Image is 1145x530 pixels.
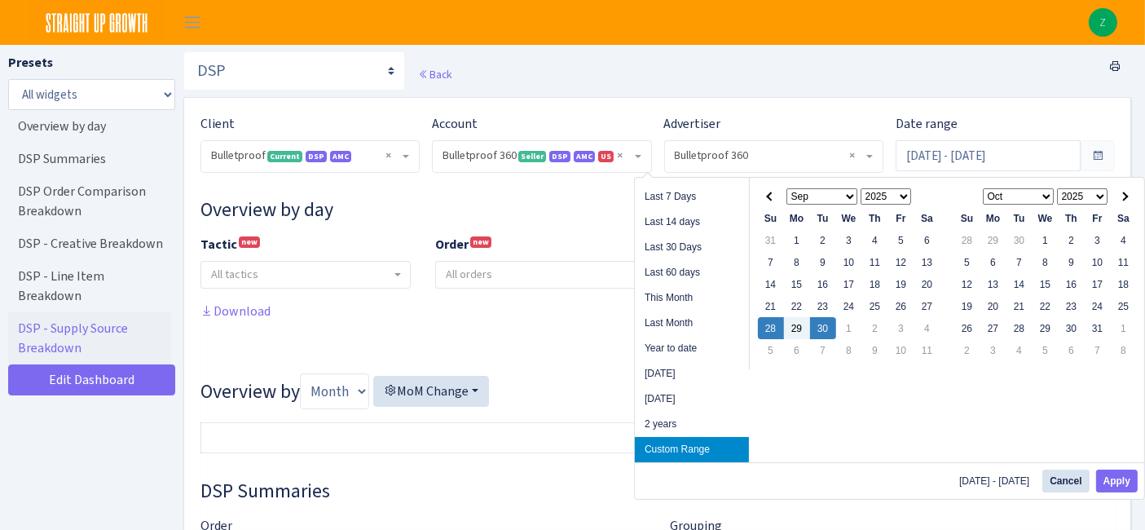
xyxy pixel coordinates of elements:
span: Remove all items [849,148,855,164]
a: DSP - Creative Breakdown [8,227,171,260]
td: 21 [1006,295,1033,317]
td: 18 [862,273,888,295]
li: Custom Range [635,437,749,462]
td: 24 [1085,295,1111,317]
td: 8 [1111,339,1137,361]
li: Last 7 Days [635,184,749,210]
td: 6 [914,229,940,251]
td: 1 [836,317,862,339]
label: Presets [8,53,53,73]
td: 25 [862,295,888,317]
td: 10 [888,339,914,361]
td: 19 [954,295,980,317]
a: Back [418,67,451,82]
td: 16 [810,273,836,295]
td: 31 [1085,317,1111,339]
button: MoM Change [373,376,489,407]
span: DSP [306,151,327,162]
span: US [598,151,614,162]
th: Fr [888,207,914,229]
td: 1 [1033,229,1059,251]
td: 12 [954,273,980,295]
th: Su [758,207,784,229]
td: 8 [784,251,810,273]
td: 9 [1059,251,1085,273]
label: Advertiser [664,114,721,134]
td: 2 [1059,229,1085,251]
td: 17 [1085,273,1111,295]
sup: new [239,236,260,248]
li: 2 years [635,412,749,437]
th: Sa [914,207,940,229]
td: 6 [784,339,810,361]
td: 5 [758,339,784,361]
span: Seller [518,151,546,162]
td: 29 [1033,317,1059,339]
a: DSP - Line Item Breakdown [8,260,171,312]
th: Su [954,207,980,229]
a: Z [1089,8,1117,37]
button: Apply [1096,470,1138,492]
sup: new [470,236,491,248]
td: 8 [836,339,862,361]
th: Sa [1111,207,1137,229]
td: 9 [862,339,888,361]
td: 2 [862,317,888,339]
td: 19 [888,273,914,295]
td: 13 [914,251,940,273]
td: 3 [1085,229,1111,251]
h3: Widget #37 [200,479,1115,503]
td: 15 [1033,273,1059,295]
span: Amazon Marketing Cloud [574,151,595,162]
th: Tu [1006,207,1033,229]
td: 11 [914,339,940,361]
td: 11 [862,251,888,273]
th: We [1033,207,1059,229]
th: Th [1059,207,1085,229]
td: 18 [1111,273,1137,295]
td: 29 [784,317,810,339]
span: Current [267,151,302,162]
td: 30 [1059,317,1085,339]
button: Cancel [1042,470,1089,492]
td: 16 [1059,273,1085,295]
td: 27 [914,295,940,317]
th: Tu [810,207,836,229]
b: Order [435,236,469,253]
li: Year to date [635,336,749,361]
td: 15 [784,273,810,295]
td: 22 [1033,295,1059,317]
td: 3 [888,317,914,339]
td: 24 [836,295,862,317]
td: 1 [784,229,810,251]
td: 27 [980,317,1006,339]
th: Mo [980,207,1006,229]
label: Account [432,114,478,134]
li: Last Month [635,311,749,336]
th: We [836,207,862,229]
td: 5 [954,251,980,273]
td: 6 [1059,339,1085,361]
td: 5 [888,229,914,251]
span: Bulletproof <span class="badge badge-success">Current</span><span class="badge badge-primary">DSP... [211,148,399,164]
td: 30 [1006,229,1033,251]
td: 9 [810,251,836,273]
td: 6 [980,251,1006,273]
td: 22 [784,295,810,317]
button: Toggle navigation [172,9,213,36]
img: Zach Belous [1089,8,1117,37]
td: 17 [836,273,862,295]
td: 5 [1033,339,1059,361]
td: 14 [758,273,784,295]
td: 28 [758,317,784,339]
td: 7 [1085,339,1111,361]
td: 14 [1006,273,1033,295]
span: Remove all items [618,148,623,164]
td: 26 [888,295,914,317]
td: 2 [810,229,836,251]
td: 4 [1006,339,1033,361]
a: DSP - Supply Source Breakdown [8,312,171,364]
a: DSP Order Comparison Breakdown [8,175,171,227]
h3: Overview by [200,373,1115,409]
td: 28 [1006,317,1033,339]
